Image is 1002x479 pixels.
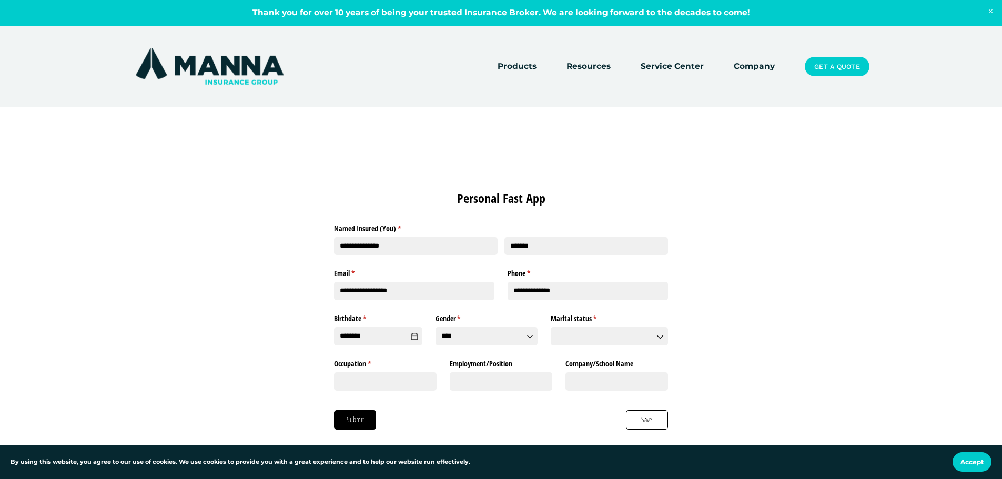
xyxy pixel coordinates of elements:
[498,59,537,74] a: folder dropdown
[566,59,611,74] a: folder dropdown
[641,59,704,74] a: Service Center
[334,410,376,429] button: Submit
[334,355,437,369] label: Occupation
[565,355,668,369] label: Company/​School Name
[346,414,365,425] span: Submit
[498,60,537,73] span: Products
[133,46,286,87] img: Manna Insurance Group
[504,237,668,256] input: Last
[626,410,668,429] button: Save
[551,310,667,324] label: Marital status
[334,189,667,207] h1: Personal Fast App
[805,57,869,77] a: Get a Quote
[334,265,494,279] label: Email
[734,59,775,74] a: Company
[334,220,667,233] legend: Named Insured (You)
[436,310,538,324] label: Gender
[508,265,668,279] label: Phone
[334,237,498,256] input: First
[450,355,552,369] label: Employment/​Position
[641,414,653,425] span: Save
[11,457,470,467] p: By using this website, you agree to our use of cookies. We use cookies to provide you with a grea...
[960,458,984,466] span: Accept
[334,310,422,324] label: Birthdate
[953,452,991,472] button: Accept
[566,60,611,73] span: Resources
